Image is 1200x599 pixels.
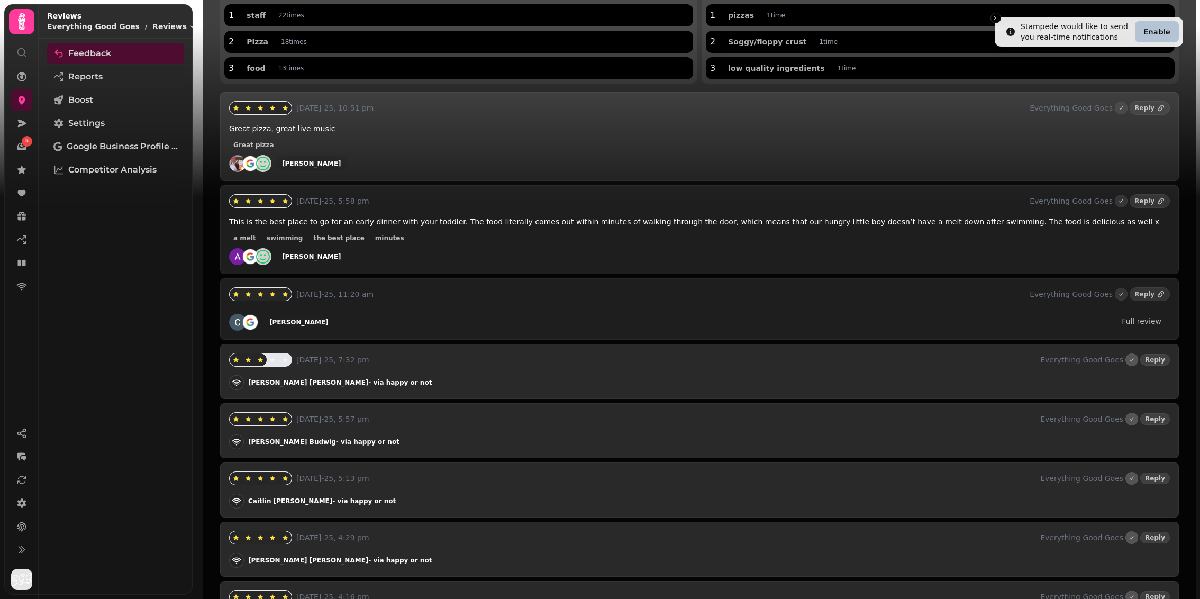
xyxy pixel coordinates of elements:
[229,35,234,48] p: 2
[1125,472,1138,485] button: Marked as done
[266,472,279,485] button: star
[229,248,246,265] img: ACg8ocJT7dFaifNZVupSUi8VLrLCJJB8JDaVuPzeWsqCU502l2XHhQ=s128-c0x00000000-cc-rp-mo
[242,353,254,366] button: star
[229,217,1159,226] span: This is the best place to go for an early dinner with your toddler. The food literally comes out ...
[68,94,93,106] span: Boost
[230,102,242,114] button: star
[230,195,242,207] button: star
[254,195,267,207] button: star
[296,289,1025,299] p: [DATE]-25, 11:20 am
[990,13,1001,23] button: Close toast
[296,196,1025,206] p: [DATE]-25, 5:58 pm
[233,142,274,148] span: Great pizza
[230,531,242,544] button: star
[254,102,267,114] button: star
[247,12,266,19] span: staff
[242,288,254,301] button: star
[728,12,754,19] span: pizzas
[242,248,259,265] img: go-emblem@2x.png
[263,315,335,330] a: [PERSON_NAME]
[278,64,304,72] p: 13 time s
[254,288,267,301] button: star
[1030,196,1113,206] p: Everything Good Goes
[266,288,279,301] button: star
[296,355,1036,365] p: [DATE]-25, 7:32 pm
[296,532,1036,543] p: [DATE]-25, 4:29 pm
[67,140,178,153] span: Google Business Profile (Beta)
[1134,290,1154,298] div: Reply
[1134,104,1154,112] div: Reply
[710,35,715,48] p: 2
[282,159,341,168] div: [PERSON_NAME]
[47,21,140,32] p: Everything Good Goes
[266,195,279,207] button: star
[242,195,254,207] button: star
[710,9,715,22] p: 1
[1040,532,1123,543] p: Everything Good Goes
[248,438,399,446] p: [PERSON_NAME] Budwig - via happy or not
[720,8,762,22] button: pizzas
[248,378,432,387] p: [PERSON_NAME] [PERSON_NAME] - via happy or not
[1130,194,1170,208] a: Reply
[229,314,246,331] img: ACg8ocJuWrdEiVCFd7qmfW1VXCUKMQFju5bvr2gHION6QGjZbD3o9w=s128-c0x00000000-cc-rp-mo
[266,353,279,366] button: star
[242,413,254,425] button: star
[1145,475,1165,482] span: Reply
[276,156,348,171] a: [PERSON_NAME]
[296,414,1036,424] p: [DATE]-25, 5:57 pm
[247,65,265,72] span: food
[47,66,184,87] a: Reports
[1145,534,1165,541] span: Reply
[1145,416,1165,422] span: Reply
[47,11,195,21] h2: Reviews
[720,61,833,75] button: low quality ingredients
[1125,531,1138,544] button: Marked as done
[230,413,242,425] button: star
[242,531,254,544] button: star
[279,531,292,544] button: star
[819,38,838,46] p: 1 time
[838,64,856,72] p: 1 time
[1115,288,1128,301] button: Marked as done
[296,103,1025,113] p: [DATE]-25, 10:51 pm
[279,102,292,114] button: star
[1140,354,1170,366] button: Reply
[229,9,234,22] p: 1
[47,113,184,134] a: Settings
[1021,21,1131,42] div: Stampede would like to send you real-time notifications
[242,472,254,485] button: star
[1125,413,1138,425] button: Marked as done
[279,195,292,207] button: star
[68,70,103,83] span: Reports
[279,353,292,366] button: star
[281,38,307,46] p: 18 time s
[1030,289,1113,299] p: Everything Good Goes
[68,47,111,60] span: Feedback
[68,117,105,130] span: Settings
[1122,316,1161,326] div: Full review
[1135,21,1179,42] button: Enable
[230,353,242,366] button: star
[279,472,292,485] button: star
[1040,414,1123,424] p: Everything Good Goes
[47,21,195,32] nav: breadcrumb
[233,235,256,241] span: a melt
[254,353,267,366] button: star
[254,531,267,544] button: star
[375,235,404,241] span: minutes
[266,413,279,425] button: star
[267,235,303,241] span: swimming
[229,140,278,150] button: Great pizza
[1030,103,1113,113] p: Everything Good Goes
[11,136,32,157] a: 5
[266,102,279,114] button: star
[1130,287,1170,301] a: Reply
[262,233,307,243] button: swimming
[1145,357,1165,363] span: Reply
[279,288,292,301] button: star
[242,155,259,172] img: go-emblem@2x.png
[47,43,184,64] a: Feedback
[1134,197,1154,205] div: Reply
[247,38,268,46] span: Pizza
[25,138,29,145] span: 5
